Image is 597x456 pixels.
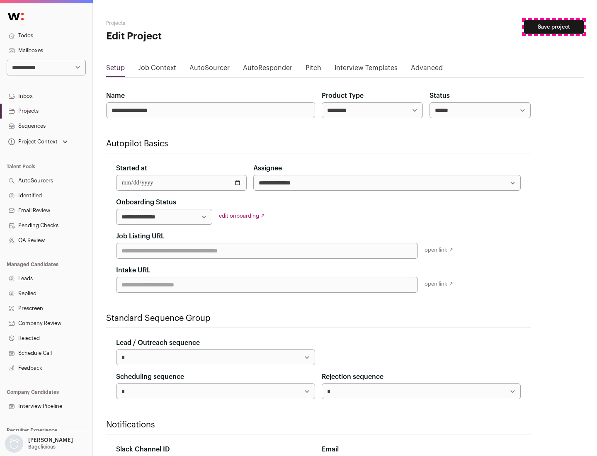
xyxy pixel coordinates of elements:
[322,372,383,382] label: Rejection sequence
[7,136,69,148] button: Open dropdown
[106,138,531,150] h2: Autopilot Basics
[430,91,450,101] label: Status
[219,213,265,218] a: edit onboarding ↗
[116,197,176,207] label: Onboarding Status
[106,30,265,43] h1: Edit Project
[306,63,321,76] a: Pitch
[106,419,531,431] h2: Notifications
[106,20,265,27] h2: Projects
[189,63,230,76] a: AutoSourcer
[3,8,28,25] img: Wellfound
[106,313,531,324] h2: Standard Sequence Group
[243,63,292,76] a: AutoResponder
[335,63,398,76] a: Interview Templates
[411,63,443,76] a: Advanced
[116,372,184,382] label: Scheduling sequence
[7,138,58,145] div: Project Context
[524,20,584,34] button: Save project
[3,434,75,453] button: Open dropdown
[116,444,170,454] label: Slack Channel ID
[322,91,364,101] label: Product Type
[116,265,150,275] label: Intake URL
[116,338,200,348] label: Lead / Outreach sequence
[5,434,23,453] img: nopic.png
[138,63,176,76] a: Job Context
[106,63,125,76] a: Setup
[106,91,125,101] label: Name
[28,444,56,450] p: Bagelicious
[116,163,147,173] label: Started at
[116,231,165,241] label: Job Listing URL
[322,444,521,454] div: Email
[28,437,73,444] p: [PERSON_NAME]
[253,163,282,173] label: Assignee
